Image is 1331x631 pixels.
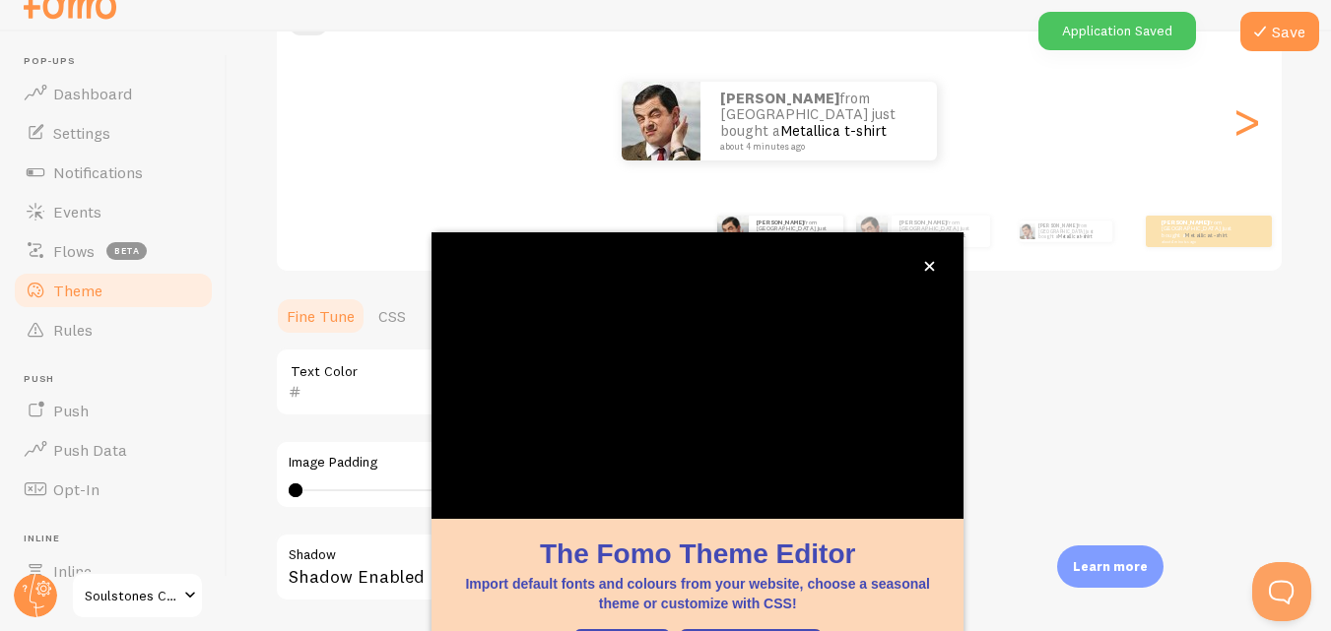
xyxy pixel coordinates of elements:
a: Metallica t-shirt [1185,231,1228,239]
a: Metallica t-shirt [780,121,887,140]
span: Theme [53,281,102,300]
span: beta [106,242,147,260]
span: Push [24,373,215,386]
p: Learn more [1073,557,1148,576]
strong: [PERSON_NAME] [720,89,839,107]
img: Fomo [1019,223,1034,239]
span: Events [53,202,101,221]
a: Metallica t-shirt [923,231,965,239]
small: about 4 minutes ago [1162,239,1238,243]
strong: [PERSON_NAME] [757,219,804,226]
span: Inline [24,533,215,545]
p: from [GEOGRAPHIC_DATA] just bought a [1162,219,1240,243]
small: about 4 minutes ago [899,239,980,243]
div: Next slide [1234,50,1258,192]
div: Shadow Enabled [275,533,866,604]
span: Dashboard [53,84,132,103]
span: Notifications [53,162,143,182]
a: Inline [12,551,215,591]
a: Rules [12,310,215,349]
a: Metallica t-shirt [780,231,823,239]
a: Dashboard [12,74,215,113]
p: from [GEOGRAPHIC_DATA] just bought a [757,219,835,243]
p: from [GEOGRAPHIC_DATA] just bought a [720,91,917,152]
img: Fomo [856,216,888,247]
a: Fine Tune [275,296,366,336]
span: Push Data [53,440,127,460]
a: Settings [12,113,215,153]
img: Fomo [717,216,749,247]
a: Metallica t-shirt [1058,233,1092,239]
strong: [PERSON_NAME] [1162,219,1209,226]
span: Pop-ups [24,55,215,68]
span: Push [53,401,89,420]
strong: [PERSON_NAME] [1038,222,1078,228]
a: Push Data [12,430,215,470]
a: CSS [366,296,418,336]
label: Image Padding [289,454,852,472]
div: Application Saved [1038,12,1196,50]
p: Import default fonts and colours from your website, choose a seasonal theme or customize with CSS! [455,574,940,613]
span: Inline [53,561,92,581]
span: Opt-In [53,479,100,499]
span: Settings [53,123,110,143]
p: from [GEOGRAPHIC_DATA] just bought a [1038,221,1104,242]
img: Fomo [622,82,700,160]
a: Push [12,391,215,430]
div: Learn more [1057,545,1164,588]
small: about 4 minutes ago [720,142,911,152]
span: Soulstones Collective [85,584,178,607]
h1: The Fomo Theme Editor [455,535,940,573]
button: Save [1240,12,1319,51]
a: Soulstones Collective [71,572,204,619]
span: Flows [53,241,95,261]
a: Opt-In [12,470,215,509]
p: from [GEOGRAPHIC_DATA] just bought a [899,219,982,243]
a: Notifications [12,153,215,192]
span: Rules [53,320,93,340]
a: Events [12,192,215,231]
a: Flows beta [12,231,215,271]
button: close, [919,256,940,277]
a: Theme [12,271,215,310]
iframe: Help Scout Beacon - Open [1252,562,1311,621]
strong: [PERSON_NAME] [899,219,947,226]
